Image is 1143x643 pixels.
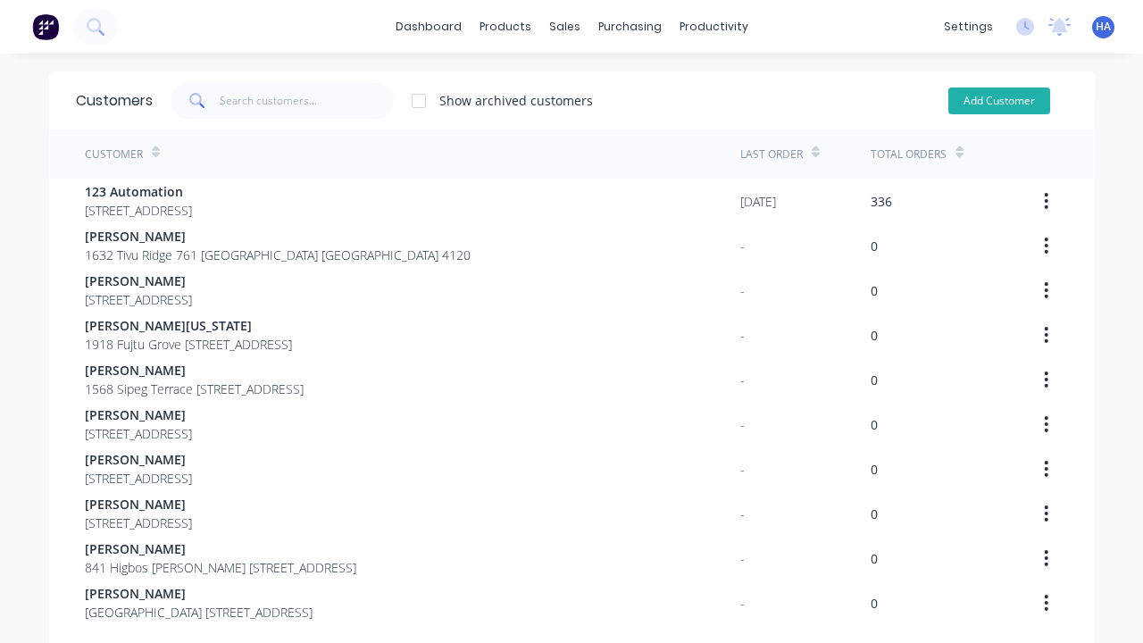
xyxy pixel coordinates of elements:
div: 0 [871,326,878,345]
span: [STREET_ADDRESS] [85,469,192,488]
div: - [740,594,745,613]
div: 0 [871,505,878,523]
span: 1568 Sipeg Terrace [STREET_ADDRESS] [85,380,304,398]
div: Total Orders [871,146,947,163]
a: dashboard [387,13,471,40]
span: [STREET_ADDRESS] [85,290,192,309]
div: Customer [85,146,143,163]
span: [PERSON_NAME] [85,271,192,290]
span: HA [1096,19,1111,35]
span: 1918 Fujtu Grove [STREET_ADDRESS] [85,335,292,354]
span: [PERSON_NAME][US_STATE] [85,316,292,335]
div: - [740,549,745,568]
div: - [740,281,745,300]
div: Show archived customers [439,91,593,110]
div: - [740,371,745,389]
div: - [740,237,745,255]
div: 0 [871,594,878,613]
div: settings [935,13,1002,40]
div: sales [540,13,589,40]
div: - [740,505,745,523]
span: 841 Higbos [PERSON_NAME] [STREET_ADDRESS] [85,558,356,577]
span: [PERSON_NAME] [85,361,304,380]
div: 336 [871,192,892,211]
button: Add Customer [948,88,1050,114]
span: [STREET_ADDRESS] [85,514,192,532]
span: [PERSON_NAME] [85,584,313,603]
div: Last Order [740,146,803,163]
div: 0 [871,460,878,479]
span: 123 Automation [85,182,192,201]
div: 0 [871,549,878,568]
div: - [740,460,745,479]
div: - [740,326,745,345]
span: 1632 Tivu Ridge 761 [GEOGRAPHIC_DATA] [GEOGRAPHIC_DATA] 4120 [85,246,471,264]
div: productivity [671,13,757,40]
div: products [471,13,540,40]
span: [STREET_ADDRESS] [85,424,192,443]
span: [PERSON_NAME] [85,495,192,514]
span: [STREET_ADDRESS] [85,201,192,220]
div: 0 [871,415,878,434]
div: - [740,415,745,434]
span: [PERSON_NAME] [85,405,192,424]
div: [DATE] [740,192,776,211]
div: 0 [871,281,878,300]
span: [GEOGRAPHIC_DATA] [STREET_ADDRESS] [85,603,313,622]
span: [PERSON_NAME] [85,450,192,469]
div: 0 [871,237,878,255]
span: [PERSON_NAME] [85,227,471,246]
img: Factory [32,13,59,40]
span: [PERSON_NAME] [85,539,356,558]
input: Search customers... [220,83,394,119]
div: purchasing [589,13,671,40]
div: 0 [871,371,878,389]
div: Customers [76,90,153,112]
